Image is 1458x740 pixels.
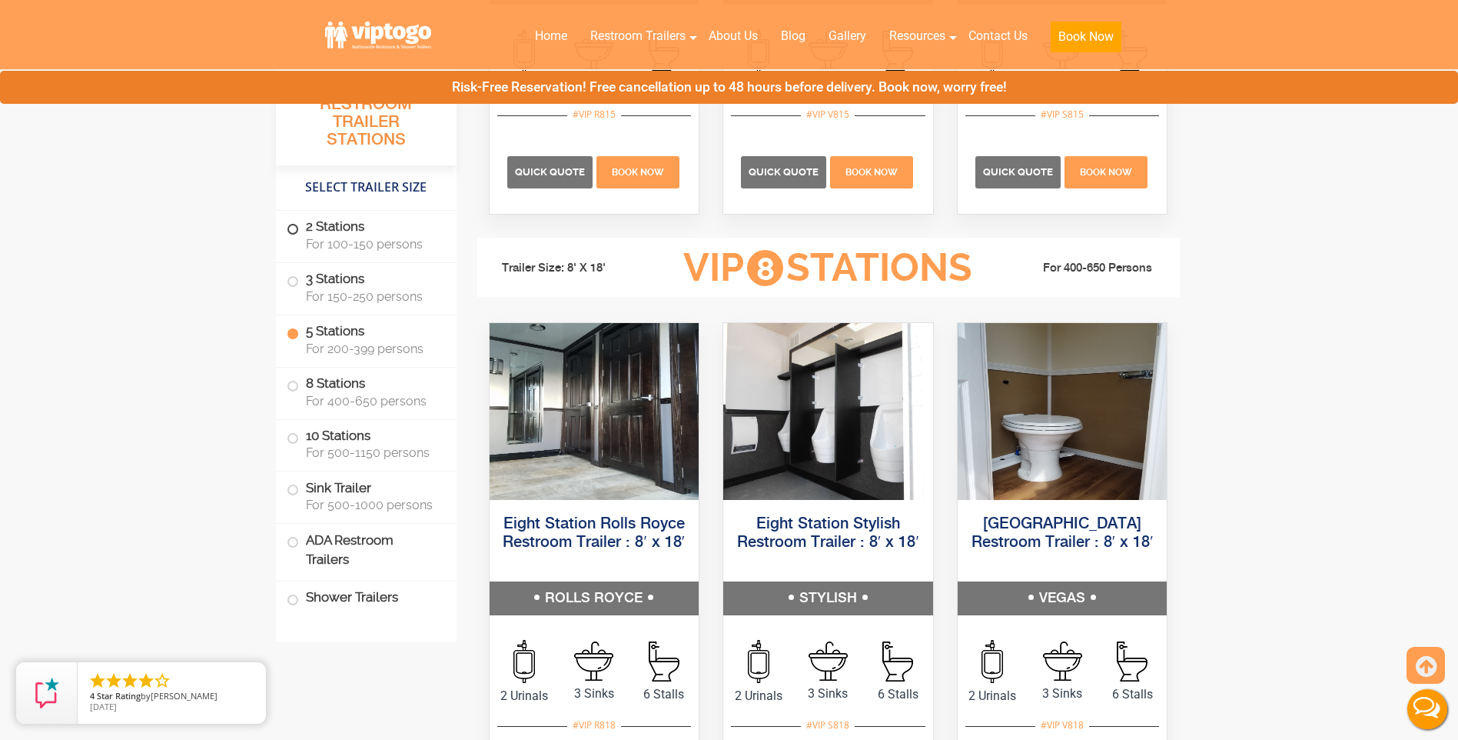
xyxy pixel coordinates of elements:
[594,164,681,178] a: Book Now
[1035,105,1089,125] div: #VIP S815
[287,524,446,576] label: ADA Restroom Trailers
[1028,685,1098,703] span: 3 Sinks
[488,245,660,292] li: Trailer Size: 8' X 18'
[1062,164,1149,178] a: Book Now
[90,692,254,702] span: by
[287,211,446,258] label: 2 Stations
[737,516,919,551] a: Eight Station Stylish Restroom Trailer : 8′ x 18′
[958,323,1167,500] img: An image of 8 station shower outside view
[507,164,595,178] a: Quick Quote
[306,498,438,512] span: For 500-1000 persons
[137,672,155,690] li: 
[1043,642,1082,681] img: an icon of sink
[801,715,855,735] div: #VIP S818
[503,516,685,551] a: Eight Station Rolls Royce Restroom Trailer : 8′ x 18′
[88,672,107,690] li: 
[882,642,913,682] img: an icon of stall
[153,672,171,690] li: 
[276,73,457,165] h3: All Portable Restroom Trailer Stations
[579,19,697,53] a: Restroom Trailers
[306,342,438,356] span: For 200-399 persons
[747,250,783,286] span: 8
[649,642,679,682] img: an icon of stall
[151,690,218,702] span: [PERSON_NAME]
[97,690,141,702] span: Star Rating
[958,687,1028,705] span: 2 Urinals
[287,263,446,311] label: 3 Stations
[793,685,863,703] span: 3 Sinks
[741,164,829,178] a: Quick Quote
[515,166,585,178] span: Quick Quote
[1098,685,1167,704] span: 6 Stalls
[559,685,629,703] span: 3 Sinks
[829,164,915,178] a: Book Now
[490,323,699,500] img: An image of 8 station shower outside view
[490,582,699,615] h5: ROLLS ROYCE
[697,19,769,53] a: About Us
[975,164,1063,178] a: Quick Quote
[306,289,438,304] span: For 150-250 persons
[958,582,1167,615] h5: VEGAS
[287,420,446,468] label: 10 Stations
[769,19,817,53] a: Blog
[971,516,1154,551] a: [GEOGRAPHIC_DATA] Restroom Trailer : 8′ x 18′
[1039,19,1133,62] a: Book Now
[629,685,699,704] span: 6 Stalls
[490,687,560,705] span: 2 Urinals
[513,640,535,683] img: an icon of urinal
[983,166,1053,178] span: Quick Quote
[1080,167,1132,178] span: Book Now
[1051,22,1121,52] button: Book Now
[567,715,621,735] div: #VIP R818
[121,672,139,690] li: 
[809,642,848,681] img: an icon of sink
[845,167,898,178] span: Book Now
[723,582,933,615] h5: STYLISH
[1035,715,1089,735] div: #VIP V818
[306,445,438,460] span: For 500-1150 persons
[287,582,446,615] label: Shower Trailers
[276,173,457,202] h4: Select Trailer Size
[817,19,878,53] a: Gallery
[523,19,579,53] a: Home
[878,19,957,53] a: Resources
[997,259,1169,278] li: For 400-650 Persons
[105,672,123,690] li: 
[748,640,769,683] img: an icon of urinal
[306,394,438,408] span: For 400-650 persons
[659,247,996,289] h3: VIP Stations
[287,368,446,415] label: 8 Stations
[32,678,62,708] img: Review Rating
[306,237,438,252] span: For 100-150 persons
[723,323,933,500] img: An image of 8 station shower outside view
[287,472,446,519] label: Sink Trailer
[90,701,117,712] span: [DATE]
[981,640,1003,683] img: an icon of urinal
[749,166,819,178] span: Quick Quote
[574,642,613,681] img: an icon of sink
[801,105,855,125] div: #VIP V815
[612,167,664,178] span: Book Now
[863,685,933,704] span: 6 Stalls
[957,19,1039,53] a: Contact Us
[90,690,95,702] span: 4
[1117,642,1147,682] img: an icon of stall
[723,687,793,705] span: 2 Urinals
[1397,678,1458,740] button: Live Chat
[567,105,621,125] div: #VIP R815
[287,315,446,363] label: 5 Stations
